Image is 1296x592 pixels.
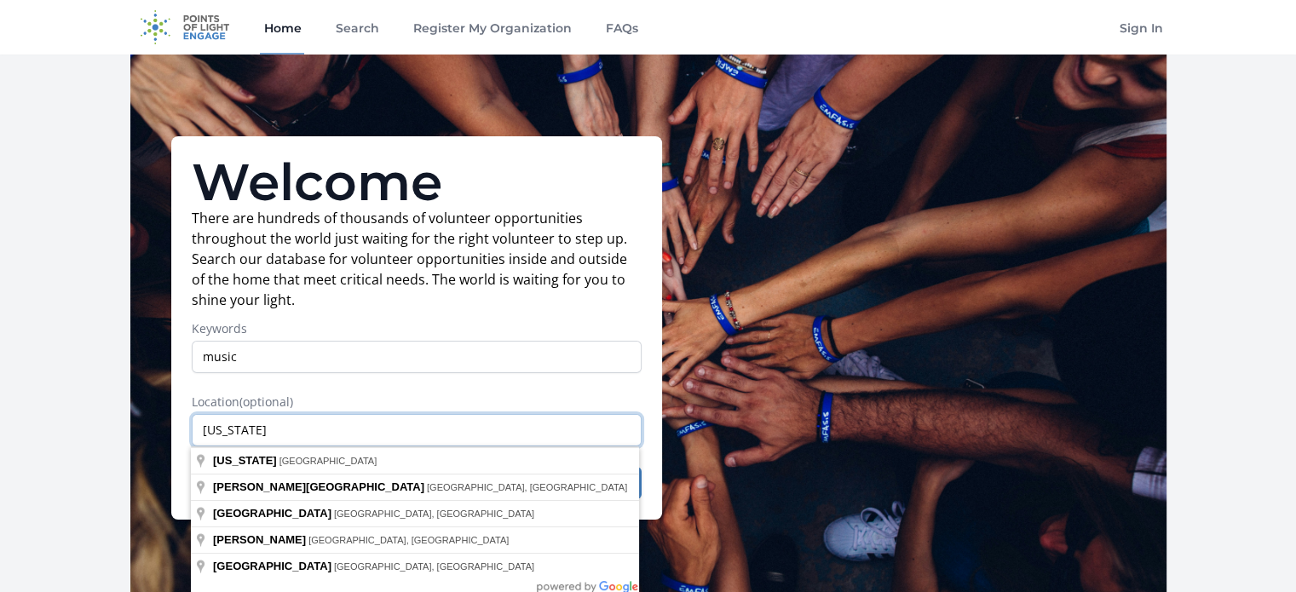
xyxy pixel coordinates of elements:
[334,561,534,572] span: [GEOGRAPHIC_DATA], [GEOGRAPHIC_DATA]
[213,533,306,546] span: [PERSON_NAME]
[192,208,642,310] p: There are hundreds of thousands of volunteer opportunities throughout the world just waiting for ...
[239,394,293,410] span: (optional)
[213,560,331,572] span: [GEOGRAPHIC_DATA]
[279,456,377,466] span: [GEOGRAPHIC_DATA]
[192,394,642,411] label: Location
[213,480,424,493] span: [PERSON_NAME][GEOGRAPHIC_DATA]
[192,414,642,446] input: Enter a location
[427,482,627,492] span: [GEOGRAPHIC_DATA], [GEOGRAPHIC_DATA]
[192,320,642,337] label: Keywords
[213,454,277,467] span: [US_STATE]
[308,535,509,545] span: [GEOGRAPHIC_DATA], [GEOGRAPHIC_DATA]
[213,507,331,520] span: [GEOGRAPHIC_DATA]
[334,509,534,519] span: [GEOGRAPHIC_DATA], [GEOGRAPHIC_DATA]
[192,157,642,208] h1: Welcome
